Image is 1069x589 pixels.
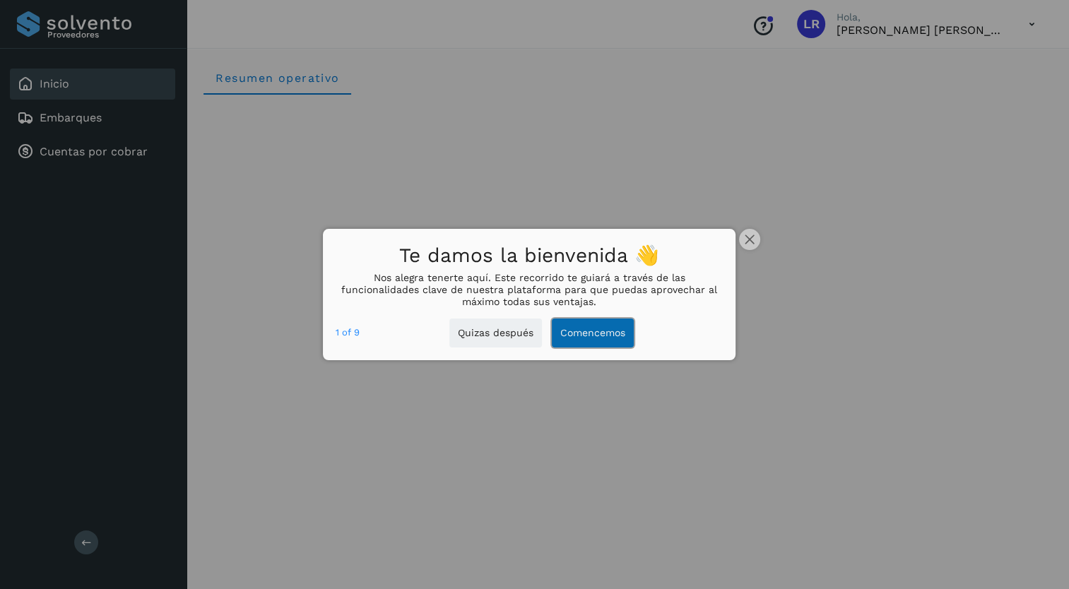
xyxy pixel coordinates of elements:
[739,229,760,250] button: close,
[336,325,360,340] div: 1 of 9
[336,325,360,340] div: step 1 of 9
[336,240,722,272] h1: Te damos la bienvenida 👋
[336,272,722,307] p: Nos alegra tenerte aquí. Este recorrido te guiará a través de las funcionalidades clave de nuestr...
[323,229,735,360] div: Te damos la bienvenida 👋Nos alegra tenerte aquí. Este recorrido te guiará a través de las funcion...
[449,319,542,347] button: Quizas después
[552,319,634,347] button: Comencemos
